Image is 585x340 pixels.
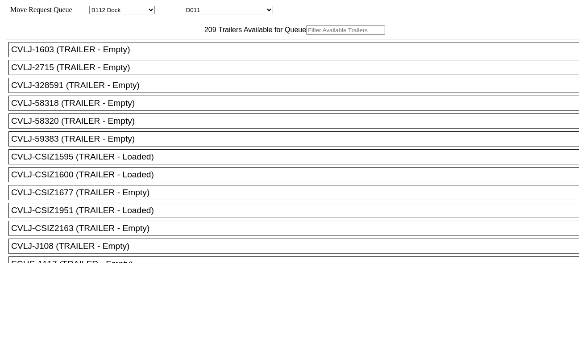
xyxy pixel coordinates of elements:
[11,206,585,215] div: CVLJ-CSIZ1951 (TRAILER - Loaded)
[200,26,216,34] span: 209
[11,134,585,144] div: CVLJ-59383 (TRAILER - Empty)
[11,116,585,126] div: CVLJ-58320 (TRAILER - Empty)
[11,45,585,55] div: CVLJ-1603 (TRAILER - Empty)
[74,6,87,13] span: Area
[306,25,385,35] input: Filter Available Trailers
[216,26,307,34] span: Trailers Available for Queue
[6,6,72,13] span: Move Request Queue
[11,98,585,108] div: CVLJ-58318 (TRAILER - Empty)
[11,241,585,251] div: CVLJ-J108 (TRAILER - Empty)
[11,152,585,162] div: CVLJ-CSIZ1595 (TRAILER - Loaded)
[11,223,585,233] div: CVLJ-CSIZ2163 (TRAILER - Empty)
[11,259,585,269] div: ECHS-1117 (TRAILER - Empty)
[11,63,585,72] div: CVLJ-2715 (TRAILER - Empty)
[11,80,585,90] div: CVLJ-328591 (TRAILER - Empty)
[11,170,585,180] div: CVLJ-CSIZ1600 (TRAILER - Loaded)
[157,6,182,13] span: Location
[11,188,585,197] div: CVLJ-CSIZ1677 (TRAILER - Empty)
